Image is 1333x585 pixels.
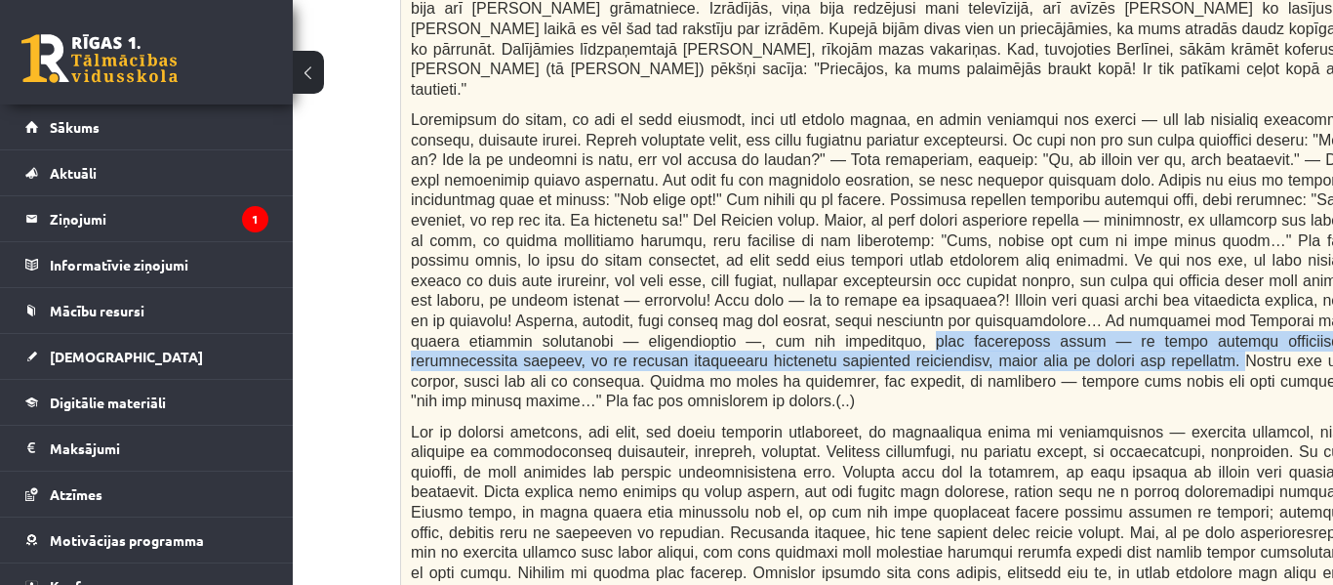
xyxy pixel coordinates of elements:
body: Rich Text Editor, wiswyg-editor-user-answer-47433850952160 [20,20,1005,40]
body: Rich Text Editor, wiswyg-editor-user-answer-47433939501500 [20,20,1005,40]
a: Informatīvie ziņojumi [25,242,268,287]
a: [DEMOGRAPHIC_DATA] [25,334,268,379]
a: Sākums [25,104,268,149]
span: Sākums [50,118,100,136]
body: Rich Text Editor, wiswyg-editor-user-answer-47433996341780 [20,20,1005,40]
a: Maksājumi [25,426,268,471]
span: Digitālie materiāli [50,394,166,411]
a: Mācību resursi [25,288,268,333]
a: Rīgas 1. Tālmācības vidusskola [21,34,178,83]
span: [DEMOGRAPHIC_DATA] [50,348,203,365]
span: Atzīmes [50,485,102,503]
body: Rich Text Editor, wiswyg-editor-user-answer-47434025812300 [20,20,1005,40]
span: Mācību resursi [50,302,144,319]
body: Rich Text Editor, wiswyg-editor-user-answer-47433972538820 [20,20,1005,40]
a: Aktuāli [25,150,268,195]
span: Aktuāli [50,164,97,182]
i: 1 [242,206,268,232]
body: Rich Text Editor, wiswyg-editor-user-answer-47434025250580 [20,20,1005,40]
a: Ziņojumi1 [25,196,268,241]
a: Atzīmes [25,472,268,517]
legend: Informatīvie ziņojumi [50,242,268,287]
a: Digitālie materiāli [25,380,268,425]
legend: Maksājumi [50,426,268,471]
legend: Ziņojumi [50,196,268,241]
span: Motivācijas programma [50,531,204,549]
a: Motivācijas programma [25,518,268,563]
